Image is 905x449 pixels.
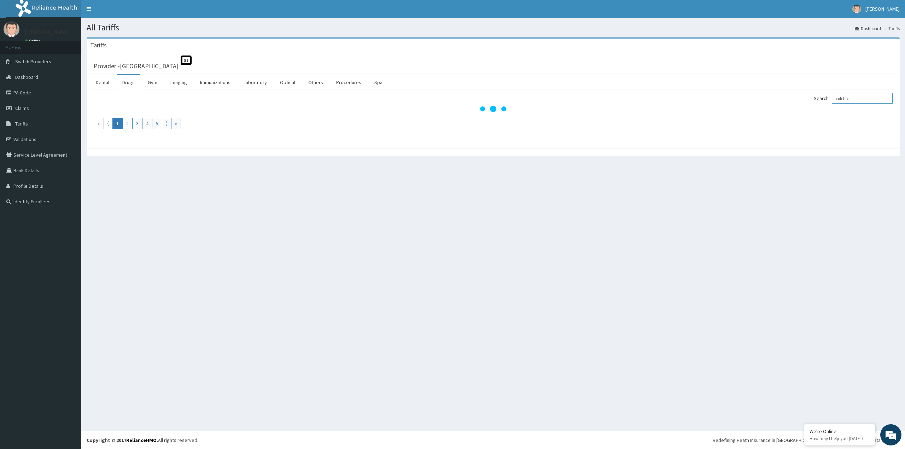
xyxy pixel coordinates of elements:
[116,4,133,21] div: Minimize live chat window
[112,118,123,129] a: Go to page number 1
[194,75,236,90] a: Immunizations
[303,75,329,90] a: Others
[15,121,28,127] span: Tariffs
[94,63,179,69] h3: Provider - [GEOGRAPHIC_DATA]
[181,56,192,65] span: St
[152,118,162,129] a: Go to page number 5
[25,29,71,35] p: [PERSON_NAME]
[882,25,900,31] li: Tariffs
[162,118,171,129] a: Go to next page
[713,437,900,444] div: Redefining Heath Insurance in [GEOGRAPHIC_DATA] using Telemedicine and Data Science!
[15,105,29,111] span: Claims
[865,6,900,12] span: [PERSON_NAME]
[274,75,301,90] a: Optical
[81,431,905,449] footer: All rights reserved.
[87,23,900,32] h1: All Tariffs
[4,193,135,218] textarea: Type your message and hit 'Enter'
[142,118,152,129] a: Go to page number 4
[855,25,881,31] a: Dashboard
[37,40,119,49] div: Chat with us now
[41,89,98,161] span: We're online!
[142,75,163,90] a: Gym
[810,428,870,435] div: We're Online!
[126,437,157,443] a: RelianceHMO
[852,5,861,13] img: User Image
[171,118,181,129] a: Go to last page
[832,93,893,104] input: Search:
[13,35,29,53] img: d_794563401_company_1708531726252_794563401
[87,437,158,443] strong: Copyright © 2017 .
[15,74,38,80] span: Dashboard
[90,42,107,48] h3: Tariffs
[122,118,133,129] a: Go to page number 2
[238,75,273,90] a: Laboratory
[369,75,388,90] a: Spa
[4,21,19,37] img: User Image
[814,93,893,104] label: Search:
[132,118,142,129] a: Go to page number 3
[117,75,140,90] a: Drugs
[479,95,507,123] svg: audio-loading
[331,75,367,90] a: Procedures
[25,39,42,43] a: Online
[90,75,115,90] a: Dental
[103,118,113,129] a: Go to previous page
[15,58,51,65] span: Switch Providers
[810,436,870,442] p: How may I help you today?
[94,118,104,129] a: Go to first page
[165,75,193,90] a: Imaging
